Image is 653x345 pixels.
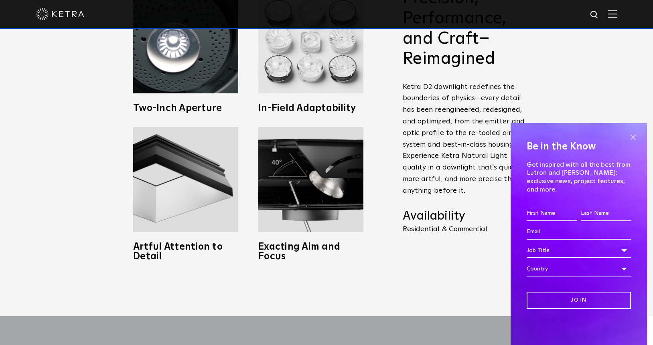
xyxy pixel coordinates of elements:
p: Residential & Commercial [403,226,527,233]
h4: Be in the Know [527,139,631,154]
h4: Availability [403,209,527,224]
h3: Two-Inch Aperture [133,103,238,113]
div: Job Title [527,243,631,258]
p: Get inspired with all the best from Lutron and [PERSON_NAME]: exclusive news, project features, a... [527,161,631,194]
input: Join [527,292,631,309]
p: Ketra D2 downlight redefines the boundaries of physics—every detail has been reengineered, redesi... [403,81,527,197]
img: Hamburger%20Nav.svg [608,10,617,18]
img: Ketra full spectrum lighting fixtures [133,127,238,232]
h3: In-Field Adaptability [258,103,363,113]
img: Adjustable downlighting with 40 degree tilt [258,127,363,232]
h3: Artful Attention to Detail [133,242,238,261]
h3: Exacting Aim and Focus [258,242,363,261]
input: First Name [527,206,577,221]
img: search icon [590,10,600,20]
input: Last Name [581,206,631,221]
div: Country [527,261,631,276]
img: ketra-logo-2019-white [36,8,84,20]
input: Email [527,224,631,240]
